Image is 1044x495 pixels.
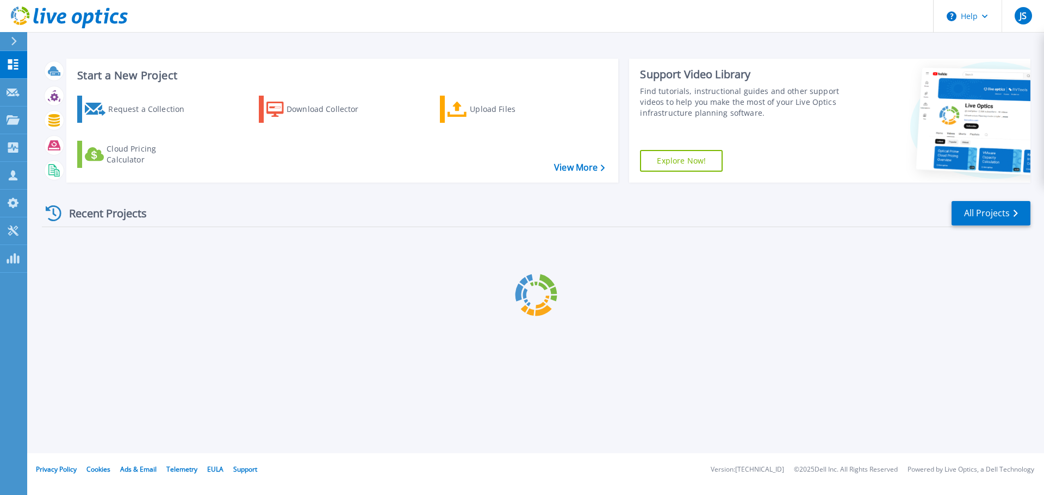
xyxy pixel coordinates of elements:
a: Request a Collection [77,96,198,123]
a: Telemetry [166,465,197,474]
a: Support [233,465,257,474]
div: Find tutorials, instructional guides and other support videos to help you make the most of your L... [640,86,844,118]
a: Download Collector [259,96,380,123]
a: Cookies [86,465,110,474]
a: View More [554,162,605,173]
a: EULA [207,465,223,474]
a: Ads & Email [120,465,157,474]
div: Request a Collection [108,98,195,120]
a: Explore Now! [640,150,723,172]
span: JS [1020,11,1027,20]
a: All Projects [952,201,1030,225]
div: Download Collector [287,98,374,120]
li: Version: [TECHNICAL_ID] [711,466,784,473]
div: Recent Projects [42,200,161,227]
a: Cloud Pricing Calculator [77,141,198,168]
div: Support Video Library [640,67,844,82]
a: Upload Files [440,96,561,123]
h3: Start a New Project [77,70,605,82]
div: Upload Files [470,98,557,120]
a: Privacy Policy [36,465,77,474]
li: © 2025 Dell Inc. All Rights Reserved [794,466,898,473]
div: Cloud Pricing Calculator [107,143,194,165]
li: Powered by Live Optics, a Dell Technology [908,466,1034,473]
